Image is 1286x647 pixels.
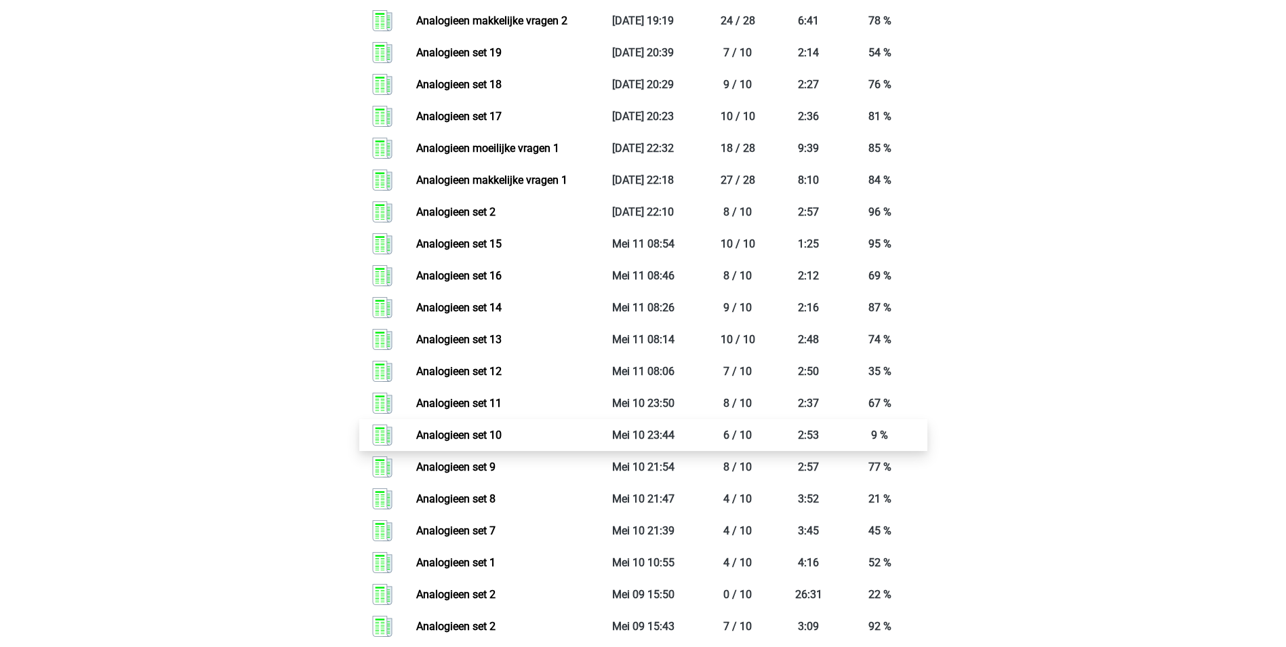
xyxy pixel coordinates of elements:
a: Analogieen set 9 [416,460,496,473]
a: Analogieen set 11 [416,397,502,410]
a: Analogieen set 14 [416,301,502,314]
a: Analogieen set 7 [416,524,496,537]
a: Analogieen set 12 [416,365,502,378]
a: Analogieen set 18 [416,78,502,91]
a: Analogieen set 2 [416,620,496,633]
a: Analogieen set 13 [416,333,502,346]
a: Analogieen set 2 [416,588,496,601]
a: Analogieen set 10 [416,429,502,442]
a: Analogieen moeilijke vragen 1 [416,142,559,155]
a: Analogieen set 19 [416,46,502,59]
a: Analogieen makkelijke vragen 1 [416,174,567,187]
a: Analogieen set 2 [416,205,496,218]
a: Analogieen set 1 [416,556,496,569]
a: Analogieen set 15 [416,237,502,250]
a: Analogieen set 16 [416,269,502,282]
a: Analogieen set 17 [416,110,502,123]
a: Analogieen set 8 [416,492,496,505]
a: Analogieen makkelijke vragen 2 [416,14,567,27]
